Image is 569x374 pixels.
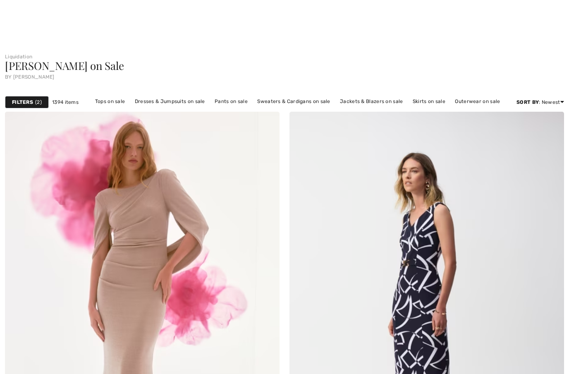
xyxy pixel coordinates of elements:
a: Liquidation [5,54,32,60]
span: 2 [35,98,42,106]
span: 1394 items [52,98,79,106]
a: Dresses & Jumpsuits on sale [131,96,209,107]
strong: Sort By [516,99,539,105]
a: Jackets & Blazers on sale [336,96,407,107]
span: [PERSON_NAME] on Sale [5,58,124,73]
a: Sweaters & Cardigans on sale [253,96,334,107]
a: Tops on sale [91,96,129,107]
a: Pants on sale [210,96,252,107]
a: Skirts on sale [409,96,449,107]
a: Outerwear on sale [451,96,504,107]
div: : Newest [516,98,564,106]
div: by [PERSON_NAME] [5,74,564,79]
strong: Filters [12,98,33,106]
